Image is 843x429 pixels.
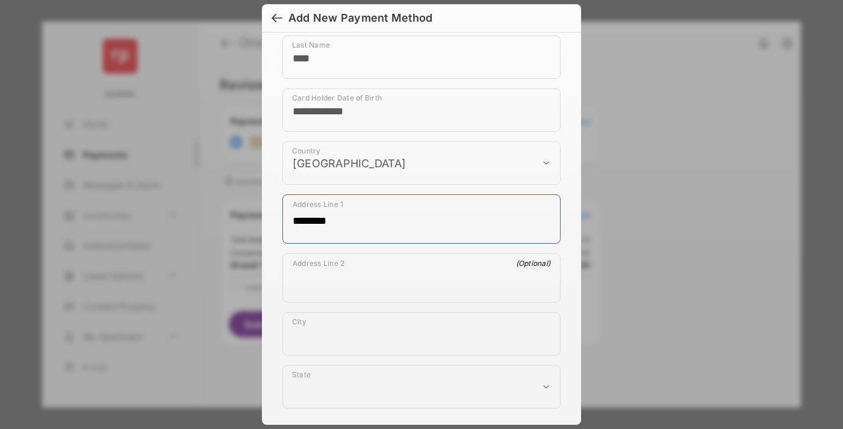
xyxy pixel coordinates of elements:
[282,312,561,356] div: payment_method_screening[postal_addresses][locality]
[282,365,561,409] div: payment_method_screening[postal_addresses][administrativeArea]
[282,253,561,303] div: payment_method_screening[postal_addresses][addressLine2]
[288,11,432,25] div: Add New Payment Method
[282,141,561,185] div: payment_method_screening[postal_addresses][country]
[282,194,561,244] div: payment_method_screening[postal_addresses][addressLine1]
